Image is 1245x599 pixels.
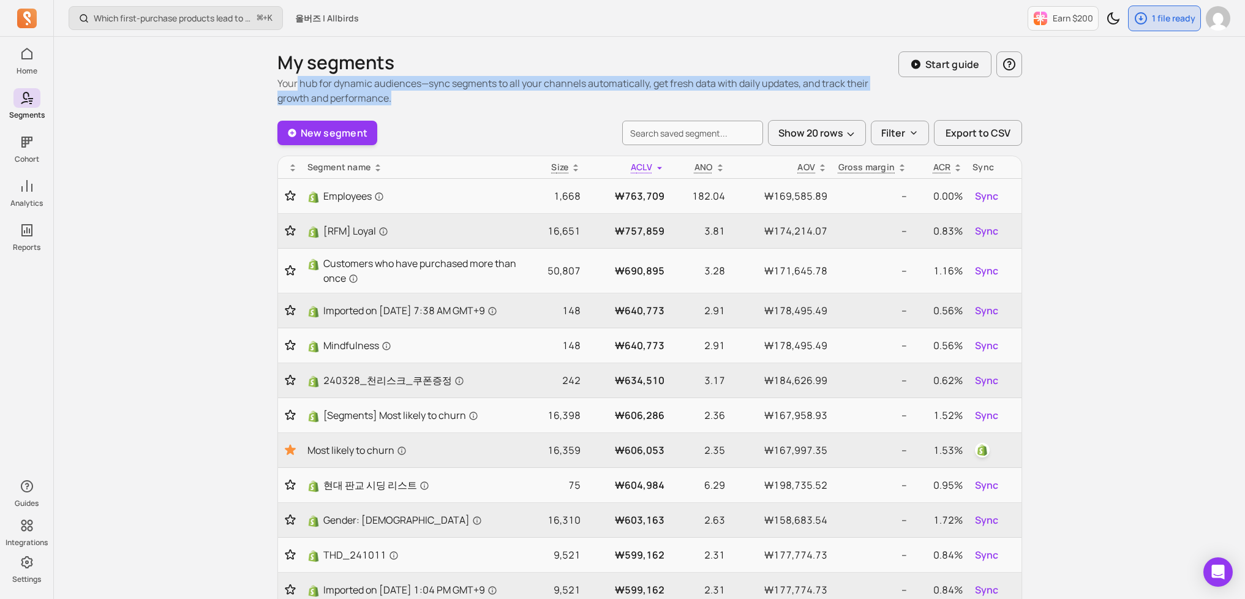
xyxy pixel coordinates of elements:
[307,256,521,285] a: ShopifyCustomers who have purchased more than once
[735,303,828,318] p: ₩178,495.49
[838,161,895,173] p: Gross margin
[972,161,1016,173] div: Sync
[837,582,907,597] p: --
[735,548,828,562] p: ₩177,774.73
[12,575,41,584] p: Settings
[972,510,1001,530] button: Sync
[9,110,45,120] p: Segments
[972,405,1001,425] button: Sync
[972,440,992,460] button: shopify_customer_tag
[1206,6,1230,31] img: avatar
[283,584,298,596] button: Toggle favorite
[530,303,581,318] p: 148
[933,161,951,173] p: ACR
[530,582,581,597] p: 9,521
[323,408,478,423] span: [Segments] Most likely to churn
[1053,12,1093,24] p: Earn $200
[881,126,905,140] p: Filter
[530,408,581,423] p: 16,398
[917,443,963,458] p: 1.53%
[94,12,252,24] p: Which first-purchase products lead to the highest revenue per customer over time?
[674,548,725,562] p: 2.31
[735,478,828,492] p: ₩198,735.52
[307,341,320,353] img: Shopify
[283,339,298,352] button: Toggle favorite
[797,161,815,173] p: AOV
[307,550,320,562] img: Shopify
[975,513,998,527] span: Sync
[307,373,521,388] a: Shopify240328_천리스크_쿠폰증정
[530,443,581,458] p: 16,359
[15,499,39,508] p: Guides
[768,120,866,146] button: Show 20 rows
[323,373,464,388] span: 240328_천리스크_쿠폰증정
[837,443,907,458] p: --
[590,263,664,278] p: ₩690,895
[674,263,725,278] p: 3.28
[972,545,1001,565] button: Sync
[6,538,48,548] p: Integrations
[1152,12,1195,24] p: 1 file ready
[1128,6,1201,31] button: 1 file ready
[837,478,907,492] p: --
[735,408,828,423] p: ₩167,958.93
[674,408,725,423] p: 2.36
[622,121,763,145] input: search
[283,225,298,237] button: Toggle favorite
[590,189,664,203] p: ₩763,709
[323,224,388,238] span: [RFM] Loyal
[307,224,521,238] a: Shopify[RFM] Loyal
[1203,557,1233,587] div: Open Intercom Messenger
[674,443,725,458] p: 2.35
[837,408,907,423] p: --
[283,479,298,491] button: Toggle favorite
[69,6,283,30] button: Which first-purchase products lead to the highest revenue per customer over time?⌘+K
[674,478,725,492] p: 6.29
[837,303,907,318] p: --
[307,408,521,423] a: Shopify[Segments] Most likely to churn
[735,189,828,203] p: ₩169,585.89
[674,189,725,203] p: 182.04
[13,474,40,511] button: Guides
[934,120,1022,146] button: Export to CSV
[17,66,37,76] p: Home
[674,373,725,388] p: 3.17
[257,11,263,26] kbd: ⌘
[674,513,725,527] p: 2.63
[972,186,1001,206] button: Sync
[972,261,1001,281] button: Sync
[323,256,521,285] span: Customers who have purchased more than once
[307,513,521,527] a: ShopifyGender: [DEMOGRAPHIC_DATA]
[975,224,998,238] span: Sync
[735,443,828,458] p: ₩167,997.35
[551,161,568,173] span: Size
[975,373,998,388] span: Sync
[530,189,581,203] p: 1,668
[972,336,1001,355] button: Sync
[295,12,359,24] span: 올버즈 | Allbirds
[307,189,521,203] a: ShopifyEmployees
[283,549,298,561] button: Toggle favorite
[257,12,273,24] span: +
[917,373,963,388] p: 0.62%
[975,408,998,423] span: Sync
[530,263,581,278] p: 50,807
[590,224,664,238] p: ₩757,859
[975,189,998,203] span: Sync
[307,515,320,527] img: Shopify
[590,478,664,492] p: ₩604,984
[975,338,998,353] span: Sync
[917,338,963,353] p: 0.56%
[307,582,521,597] a: ShopifyImported on [DATE] 1:04 PM GMT+9
[307,443,521,458] a: Most likely to churn
[898,51,991,77] button: Start guide
[837,224,907,238] p: --
[975,478,998,492] span: Sync
[735,513,828,527] p: ₩158,683.54
[10,198,43,208] p: Analytics
[972,475,1001,495] button: Sync
[530,548,581,562] p: 9,521
[946,126,1010,140] span: Export to CSV
[307,258,320,271] img: Shopify
[735,582,828,597] p: ₩177,774.73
